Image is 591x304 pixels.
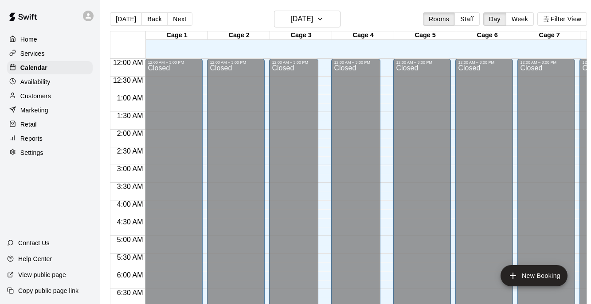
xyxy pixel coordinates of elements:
[7,104,93,117] a: Marketing
[7,61,93,74] a: Calendar
[167,12,192,26] button: Next
[458,60,510,65] div: 12:00 AM – 3:00 PM
[394,31,456,40] div: Cage 5
[20,77,51,86] p: Availability
[7,89,93,103] a: Customers
[272,60,316,65] div: 12:00 AM – 3:00 PM
[18,270,66,279] p: View public page
[537,12,587,26] button: Filter View
[20,148,43,157] p: Settings
[454,12,480,26] button: Staff
[20,35,37,44] p: Home
[115,94,145,102] span: 1:00 AM
[115,254,145,261] span: 5:30 AM
[148,60,200,65] div: 12:00 AM – 3:00 PM
[111,59,145,66] span: 12:00 AM
[7,33,93,46] a: Home
[146,31,208,40] div: Cage 1
[141,12,168,26] button: Back
[20,49,45,58] p: Services
[115,183,145,190] span: 3:30 AM
[20,63,47,72] p: Calendar
[274,11,341,27] button: [DATE]
[18,239,50,247] p: Contact Us
[115,236,145,243] span: 5:00 AM
[115,200,145,208] span: 4:00 AM
[208,31,270,40] div: Cage 2
[115,130,145,137] span: 2:00 AM
[518,31,580,40] div: Cage 7
[290,13,313,25] h6: [DATE]
[115,271,145,279] span: 6:00 AM
[334,60,378,65] div: 12:00 AM – 3:00 PM
[7,146,93,159] a: Settings
[423,12,455,26] button: Rooms
[270,31,332,40] div: Cage 3
[396,60,448,65] div: 12:00 AM – 3:00 PM
[20,92,51,100] p: Customers
[520,60,572,65] div: 12:00 AM – 3:00 PM
[18,254,52,263] p: Help Center
[7,47,93,60] a: Services
[7,132,93,145] a: Reports
[7,75,93,89] a: Availability
[20,106,48,115] p: Marketing
[210,60,262,65] div: 12:00 AM – 3:00 PM
[501,265,568,286] button: add
[20,134,43,143] p: Reports
[20,120,37,129] p: Retail
[18,286,78,295] p: Copy public page link
[110,12,142,26] button: [DATE]
[115,147,145,155] span: 2:30 AM
[115,112,145,119] span: 1:30 AM
[115,165,145,173] span: 3:00 AM
[111,77,145,84] span: 12:30 AM
[506,12,534,26] button: Week
[456,31,518,40] div: Cage 6
[7,118,93,131] a: Retail
[115,218,145,226] span: 4:30 AM
[115,289,145,296] span: 6:30 AM
[483,12,506,26] button: Day
[332,31,394,40] div: Cage 4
